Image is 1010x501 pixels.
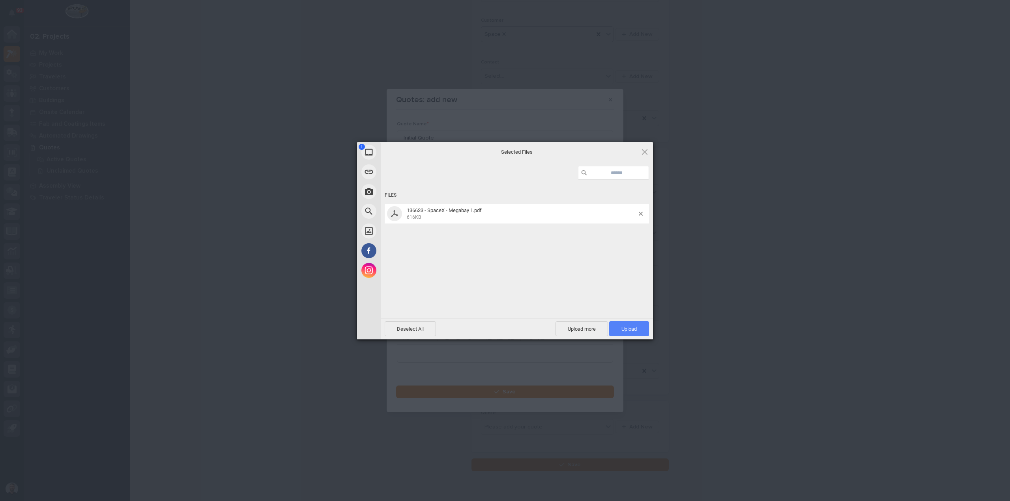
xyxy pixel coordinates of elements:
[404,207,639,220] span: 136633 - SpaceX - Megabay 1.pdf
[359,144,365,150] span: 1
[357,261,452,280] div: Instagram
[385,188,649,203] div: Files
[357,221,452,241] div: Unsplash
[357,182,452,201] div: Take Photo
[438,148,596,155] span: Selected Files
[357,162,452,182] div: Link (URL)
[407,207,482,213] span: 136633 - SpaceX - Megabay 1.pdf
[555,321,608,336] span: Upload more
[640,147,649,156] span: Click here or hit ESC to close picker
[407,214,421,220] span: 616KB
[357,142,452,162] div: My Device
[621,326,637,332] span: Upload
[385,321,436,336] span: Deselect All
[357,241,452,261] div: Facebook
[357,201,452,221] div: Web Search
[609,321,649,336] span: Upload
